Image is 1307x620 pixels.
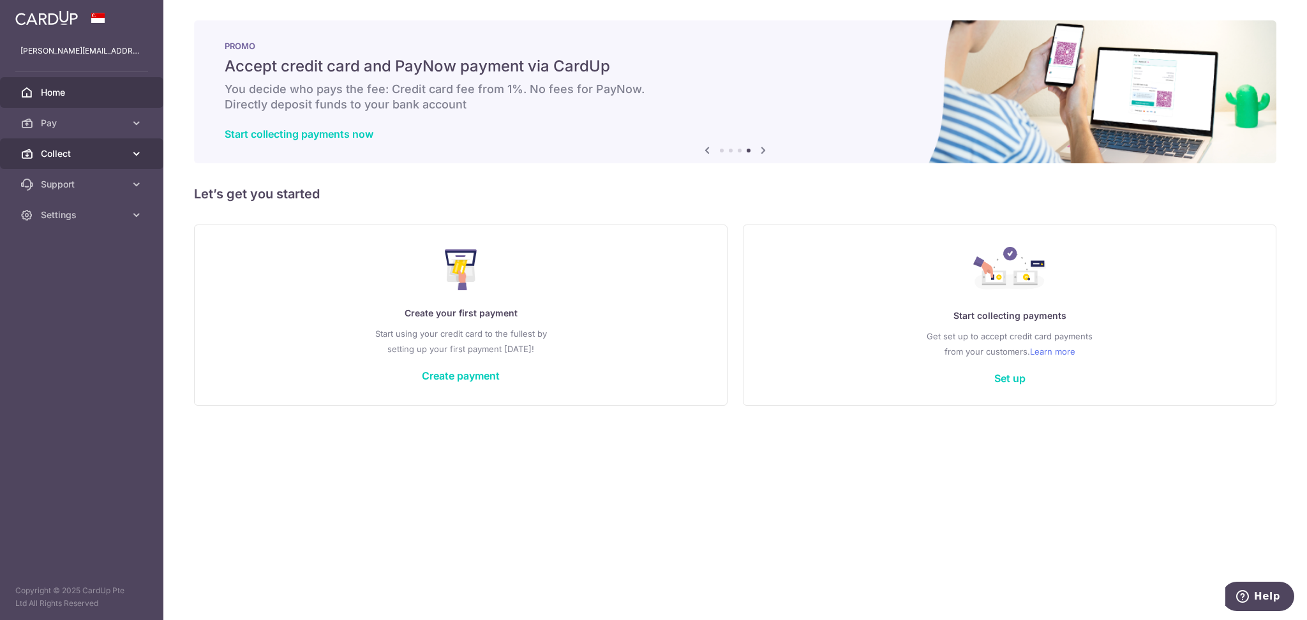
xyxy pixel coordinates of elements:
[973,247,1046,293] img: Collect Payment
[445,249,477,290] img: Make Payment
[994,372,1026,385] a: Set up
[220,306,701,321] p: Create your first payment
[194,184,1276,204] h5: Let’s get you started
[225,41,1246,51] p: PROMO
[194,20,1276,163] img: paynow Banner
[422,369,500,382] a: Create payment
[225,82,1246,112] h6: You decide who pays the fee: Credit card fee from 1%. No fees for PayNow. Directly deposit funds ...
[769,308,1250,323] p: Start collecting payments
[15,10,78,26] img: CardUp
[41,178,125,191] span: Support
[1225,582,1294,614] iframe: Opens a widget where you can find more information
[41,86,125,99] span: Home
[20,45,143,57] p: [PERSON_NAME][EMAIL_ADDRESS][PERSON_NAME][DOMAIN_NAME]
[41,117,125,129] span: Pay
[225,56,1246,77] h5: Accept credit card and PayNow payment via CardUp
[220,326,701,357] p: Start using your credit card to the fullest by setting up your first payment [DATE]!
[1030,344,1075,359] a: Learn more
[41,147,125,160] span: Collect
[769,328,1250,359] p: Get set up to accept credit card payments from your customers.
[41,209,125,221] span: Settings
[225,128,373,140] a: Start collecting payments now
